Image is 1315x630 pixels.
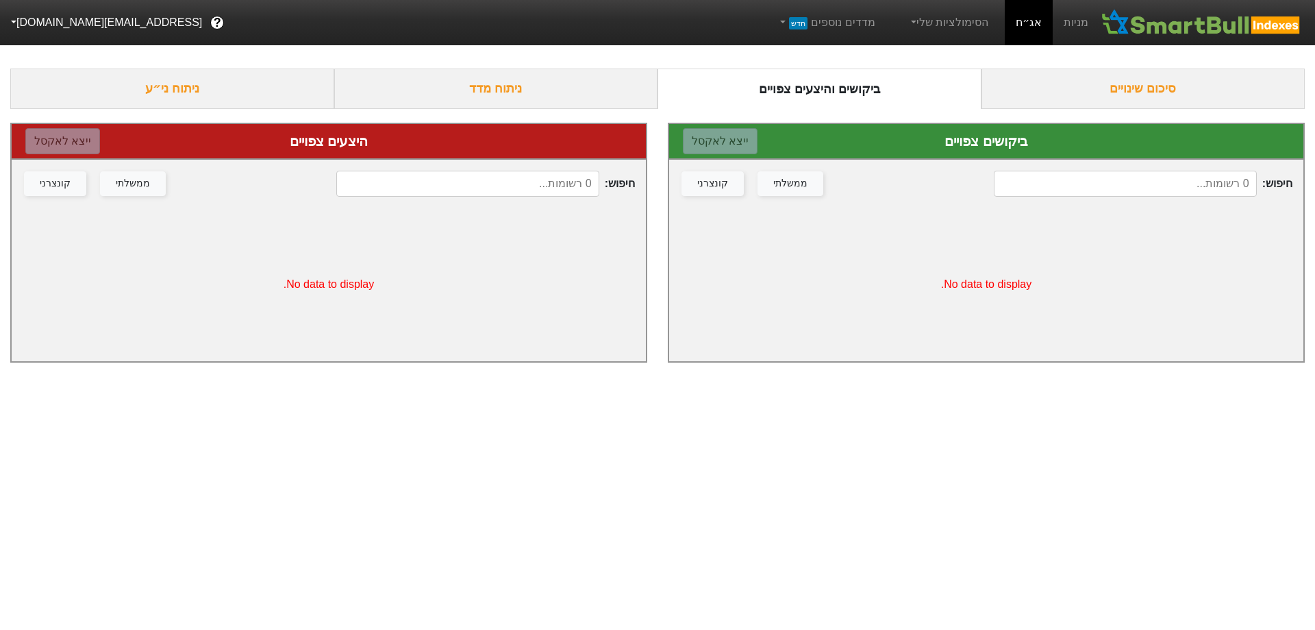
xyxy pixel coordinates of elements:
[336,171,635,197] span: חיפוש :
[40,176,71,191] div: קונצרני
[25,128,100,154] button: ייצא לאקסל
[757,171,823,196] button: ממשלתי
[773,176,807,191] div: ממשלתי
[683,128,757,154] button: ייצא לאקסל
[1099,9,1304,36] img: SmartBull
[100,171,166,196] button: ממשלתי
[981,69,1305,109] div: סיכום שינויים
[994,171,1257,197] input: 0 רשומות...
[336,171,599,197] input: 0 רשומות...
[789,17,807,29] span: חדש
[994,171,1292,197] span: חיפוש :
[681,171,744,196] button: קונצרני
[669,208,1303,361] div: No data to display.
[10,69,334,109] div: ניתוח ני״ע
[12,208,646,361] div: No data to display.
[697,176,728,191] div: קונצרני
[772,9,881,36] a: מדדים נוספיםחדש
[25,131,632,152] div: היצעים צפויים
[116,176,150,191] div: ממשלתי
[334,69,658,109] div: ניתוח מדד
[24,171,86,196] button: קונצרני
[657,69,981,109] div: ביקושים והיצעים צפויים
[903,9,994,36] a: הסימולציות שלי
[683,131,1290,152] div: ביקושים צפויים
[214,14,221,32] span: ?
